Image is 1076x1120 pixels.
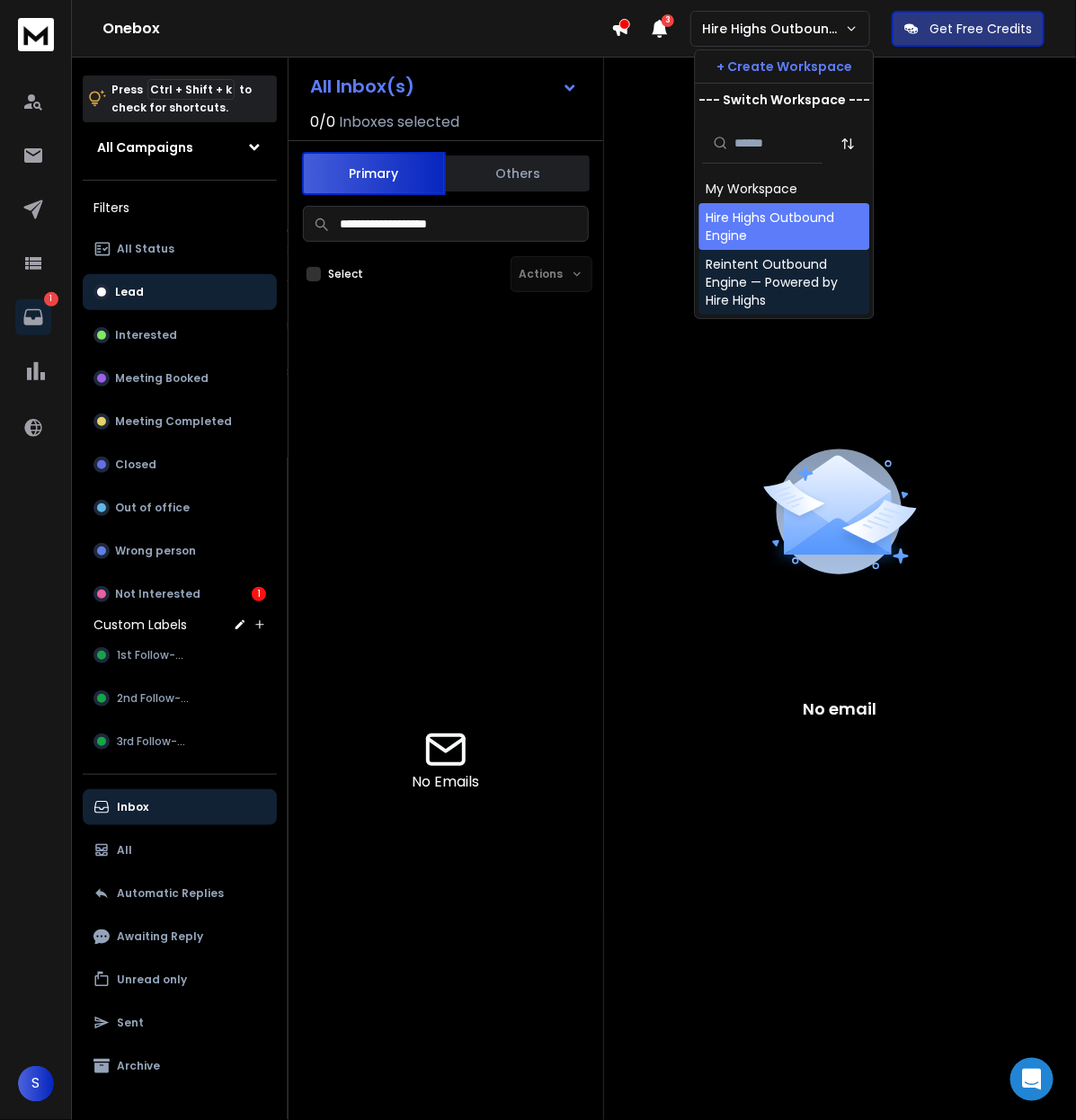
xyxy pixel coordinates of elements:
[252,587,266,601] div: 1
[102,18,611,40] h1: Onebox
[117,691,194,706] span: 2nd Follow-up
[707,180,798,198] div: My Workspace
[117,800,148,814] p: Inbox
[117,734,191,749] span: 3rd Follow-up
[328,267,363,281] label: Select
[83,724,277,760] button: 3rd Follow-up
[698,91,870,109] p: --- Switch Workspace ---
[310,77,414,95] h1: All Inbox(s)
[83,1048,277,1084] button: Archive
[310,111,335,133] span: 0 / 0
[97,138,193,156] h1: All Campaigns
[18,1066,54,1102] button: S
[707,209,863,244] div: Hire Highs Outbound Engine
[83,576,277,612] button: Not Interested1
[115,328,177,342] p: Interested
[804,697,877,722] p: No email
[44,292,58,307] p: 1
[707,255,863,309] div: Reintent Outbound Engine — Powered by Hire Highs
[702,20,845,38] p: Hire Highs Outbound Engine
[83,789,277,825] button: Inbox
[111,81,252,117] p: Press to check for shortcuts.
[83,832,277,868] button: All
[83,1005,277,1041] button: Sent
[117,1059,160,1073] p: Archive
[83,129,277,165] button: All Campaigns
[93,616,187,634] h3: Custom Labels
[716,58,852,76] p: + Create Workspace
[117,648,190,662] span: 1st Follow-up
[296,68,592,104] button: All Inbox(s)
[115,285,144,299] p: Lead
[115,501,190,515] p: Out of office
[83,919,277,955] button: Awaiting Reply
[117,886,224,901] p: Automatic Replies
[929,20,1032,38] p: Get Free Credits
[117,1016,144,1030] p: Sent
[446,154,590,193] button: Others
[83,447,277,483] button: Closed
[115,458,156,472] p: Closed
[83,404,277,440] button: Meeting Completed
[117,242,174,256] p: All Status
[696,50,874,83] button: + Create Workspace
[83,231,277,267] button: All Status
[831,126,867,162] button: Sort by Sort A-Z
[83,876,277,911] button: Automatic Replies
[83,317,277,353] button: Interested
[83,195,277,220] h3: Filters
[413,771,480,793] p: No Emails
[117,843,132,858] p: All
[302,152,446,195] button: Primary
[15,299,51,335] a: 1
[339,111,459,133] h3: Inboxes selected
[115,587,200,601] p: Not Interested
[115,544,196,558] p: Wrong person
[83,360,277,396] button: Meeting Booked
[147,79,235,100] span: Ctrl + Shift + k
[115,414,232,429] p: Meeting Completed
[18,18,54,51] img: logo
[83,533,277,569] button: Wrong person
[662,14,674,27] span: 3
[83,962,277,998] button: Unread only
[117,973,187,987] p: Unread only
[83,680,277,716] button: 2nd Follow-up
[83,637,277,673] button: 1st Follow-up
[117,929,203,944] p: Awaiting Reply
[83,274,277,310] button: Lead
[892,11,1045,47] button: Get Free Credits
[1010,1058,1054,1101] div: Open Intercom Messenger
[115,371,209,386] p: Meeting Booked
[83,490,277,526] button: Out of office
